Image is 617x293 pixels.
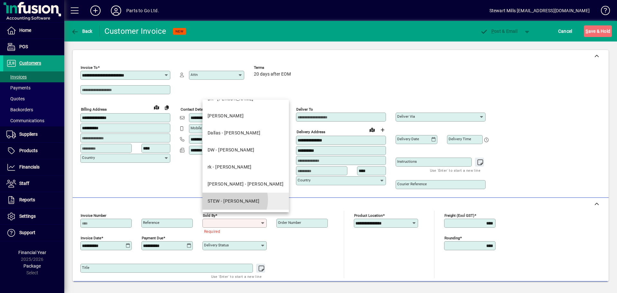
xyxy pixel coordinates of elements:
button: Choose address [377,125,388,135]
a: POS [3,39,64,55]
button: Save & Hold [584,25,612,37]
mat-label: Rounding [444,236,460,240]
mat-label: Invoice To [81,65,98,70]
div: STEW - [PERSON_NAME] [208,198,260,205]
mat-label: Delivery status [204,243,229,247]
mat-option: rk - Rajat Kapoor [202,159,289,176]
mat-label: Mobile [191,126,202,130]
mat-option: SHANE - Shane Anderson [202,176,289,193]
mat-label: Order number [278,220,301,225]
span: 20 days after EOM [254,72,291,77]
a: View on map [151,102,162,112]
a: Communications [3,115,64,126]
a: Quotes [3,93,64,104]
mat-error: Required [204,228,262,234]
span: Payments [6,85,31,90]
mat-label: Invoice date [81,236,101,240]
a: Payments [3,82,64,93]
span: P [491,29,494,34]
div: [PERSON_NAME] - [PERSON_NAME] [208,181,284,188]
span: Cancel [558,26,572,36]
app-page-header-button: Back [64,25,100,37]
button: Back [69,25,94,37]
div: rk - [PERSON_NAME] [208,164,252,170]
div: Dallas - [PERSON_NAME] [208,130,261,136]
span: Terms [254,66,292,70]
mat-option: LD - Laurie Dawes [202,107,289,124]
a: Support [3,225,64,241]
mat-label: Delivery time [449,137,471,141]
span: ost & Email [480,29,517,34]
button: Post & Email [477,25,521,37]
div: Customer Invoice [104,26,166,36]
span: Financials [19,164,40,169]
span: Staff [19,181,29,186]
span: Reports [19,197,35,202]
span: Home [19,28,31,33]
mat-option: Dallas - Dallas Iosefo [202,124,289,142]
a: Suppliers [3,126,64,142]
span: Support [19,230,35,235]
span: Settings [19,214,36,219]
mat-label: Country [82,155,95,160]
mat-label: Deliver via [397,114,415,119]
mat-label: Country [298,178,310,182]
mat-label: Deliver To [296,107,313,112]
button: Add [85,5,106,16]
mat-hint: Use 'Enter' to start a new line [430,167,480,174]
mat-label: Attn [191,72,198,77]
span: S [586,29,588,34]
span: Backorders [6,107,33,112]
a: Staff [3,176,64,192]
mat-label: Delivery date [397,137,419,141]
mat-label: Title [82,265,89,270]
a: View on map [367,124,377,135]
div: Parts to Go Ltd. [126,5,159,16]
span: POS [19,44,28,49]
mat-hint: Use 'Enter' to start a new line [211,273,262,280]
span: Communications [6,118,44,123]
mat-label: Courier Reference [397,182,427,186]
mat-label: Sold by [203,213,215,218]
div: DW - [PERSON_NAME] [208,147,255,153]
mat-option: STEW - Stewart Mills [202,193,289,210]
a: Reports [3,192,64,208]
button: Cancel [557,25,574,37]
mat-label: Payment due [142,236,163,240]
a: Backorders [3,104,64,115]
span: NEW [175,29,183,33]
mat-label: Product location [354,213,383,218]
div: [PERSON_NAME] [208,113,244,119]
span: Package [23,263,41,269]
span: Products [19,148,38,153]
a: Settings [3,208,64,224]
span: ave & Hold [586,26,610,36]
span: Suppliers [19,132,38,137]
a: Financials [3,159,64,175]
button: Profile [106,5,126,16]
a: Products [3,143,64,159]
span: Invoices [6,74,27,79]
a: Invoices [3,71,64,82]
span: Quotes [6,96,25,101]
mat-label: Instructions [397,159,417,164]
mat-label: Freight (excl GST) [444,213,474,218]
div: Stewart Mills [EMAIL_ADDRESS][DOMAIN_NAME] [489,5,590,16]
mat-label: Reference [143,220,159,225]
a: Home [3,23,64,39]
mat-label: Invoice number [81,213,106,218]
span: Financial Year [18,250,46,255]
a: Knowledge Base [596,1,609,22]
span: Customers [19,60,41,66]
button: Copy to Delivery address [162,102,172,113]
mat-option: DW - Dave Wheatley [202,142,289,159]
span: Back [71,29,93,34]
